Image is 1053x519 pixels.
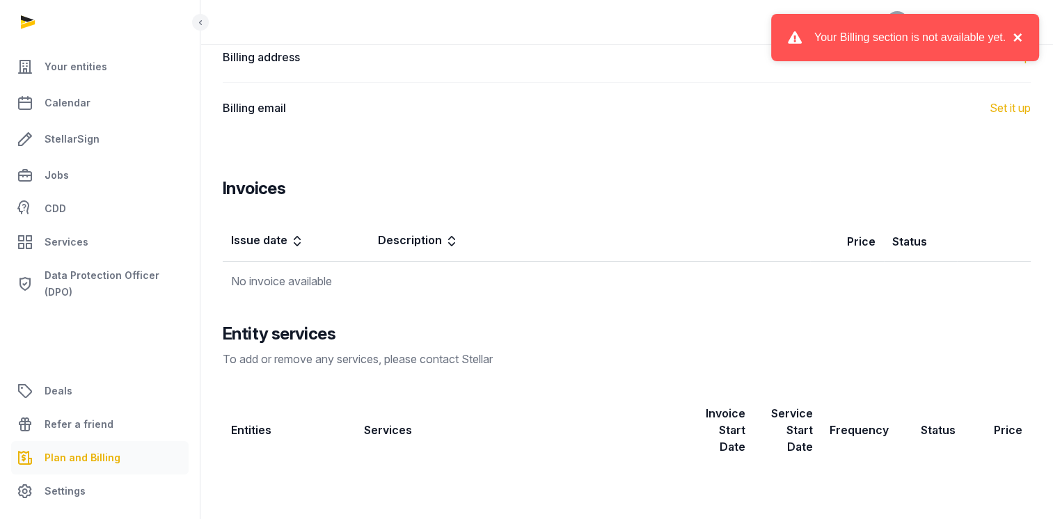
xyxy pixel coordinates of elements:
span: Deals [45,383,72,399]
a: Your entities [11,50,189,83]
td: No invoice available [223,262,1031,301]
th: Frequency [821,395,897,465]
th: Price [810,222,884,262]
span: Your entities [45,58,107,75]
span: StellarSign [45,131,100,147]
div: Your Billing section is not available yet. [814,29,1006,46]
span: Services [45,234,88,250]
div: Services [364,422,412,438]
span: Jobs [45,167,69,184]
span: Settings [45,483,86,500]
th: Invoice Start Date [687,395,754,465]
a: Calendar [11,86,189,120]
iframe: Chat Widget [983,452,1053,519]
a: Deals [11,374,189,408]
a: StellarSign [11,122,189,156]
th: Status [897,395,964,465]
div: Entities [231,422,271,438]
th: Status [884,222,958,262]
a: Set it up [990,99,1031,116]
h3: Invoices [223,177,285,200]
span: Data Protection Officer (DPO) [45,267,183,301]
a: Data Protection Officer (DPO) [11,262,189,306]
span: Calendar [45,95,90,111]
a: Settings [11,474,189,508]
div: Entity services [223,323,1031,345]
span: Plan and Billing [45,449,120,466]
th: Price [964,395,1031,465]
div: Issue date [231,232,304,251]
div: Виджет чата [983,452,1053,519]
span: CDD [45,200,66,217]
button: IS [886,11,908,33]
a: Services [11,225,189,259]
a: Plan and Billing [11,441,189,474]
dt: Billing address [223,49,416,65]
div: To add or remove any services, please contact Stellar [223,351,1031,367]
span: Refer a friend [45,416,113,433]
a: Refer a friend [11,408,189,441]
dt: Billing email [223,99,416,116]
button: close [1006,29,1022,46]
div: Description [378,232,459,251]
th: Service Start Date [754,395,821,465]
a: Jobs [11,159,189,192]
a: CDD [11,195,189,223]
